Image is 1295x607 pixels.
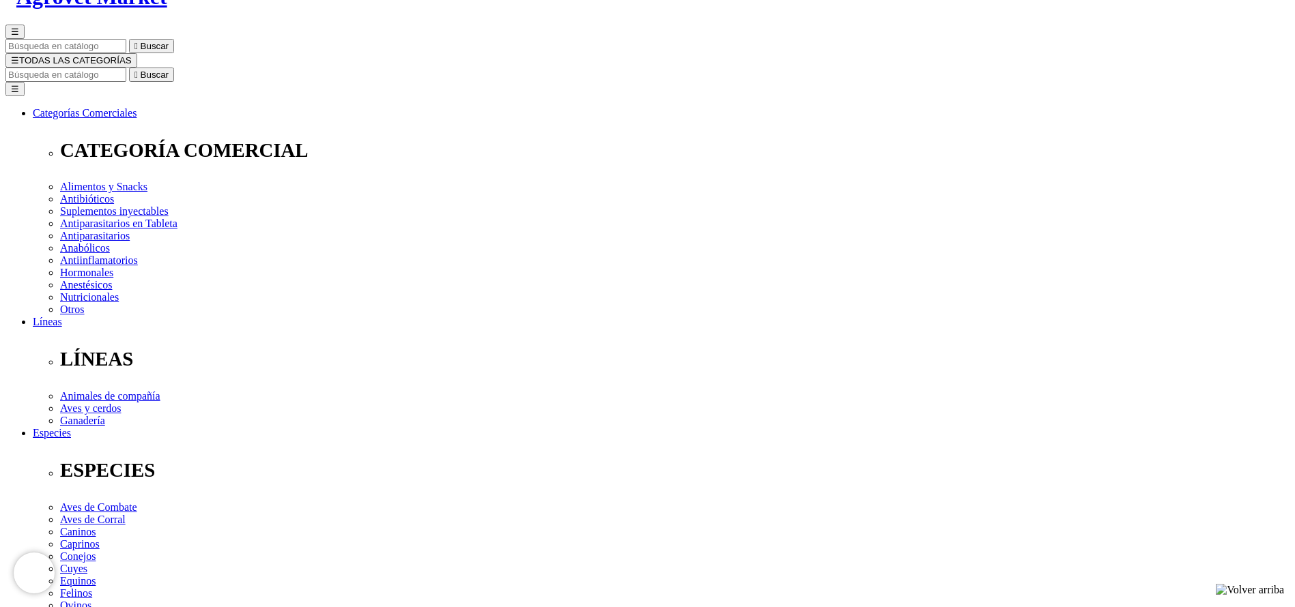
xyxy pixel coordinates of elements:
[33,107,137,119] a: Categorías Comerciales
[5,68,126,82] input: Buscar
[60,267,113,278] a: Hormonales
[33,316,62,327] a: Líneas
[60,348,1290,370] p: LÍNEAS
[11,27,19,37] span: ☰
[5,25,25,39] button: ☰
[5,53,137,68] button: ☰TODAS LAS CATEGORÍAS
[60,230,130,241] a: Antiparasitarios
[60,563,87,574] a: Cuyes
[60,415,105,426] a: Ganadería
[60,402,121,414] a: Aves y cerdos
[60,514,126,525] a: Aves de Corral
[60,538,100,550] a: Caprinos
[60,550,96,562] a: Conejos
[141,41,169,51] span: Buscar
[129,68,174,82] button:  Buscar
[14,552,55,593] iframe: Brevo live chat
[60,303,85,315] a: Otros
[60,254,138,266] a: Antiinflamatorios
[11,55,19,65] span: ☰
[60,193,114,205] a: Antibióticos
[1216,584,1284,596] img: Volver arriba
[60,526,96,537] a: Caninos
[60,575,96,587] a: Equinos
[60,587,92,599] a: Felinos
[60,205,169,217] a: Suplementos inyectables
[134,70,138,80] i: 
[5,39,126,53] input: Buscar
[60,390,160,402] a: Animales de compañía
[129,39,174,53] button:  Buscar
[60,279,112,291] a: Anestésicos
[60,181,147,192] a: Alimentos y Snacks
[60,291,119,303] a: Nutricionales
[141,70,169,80] span: Buscar
[60,501,137,513] a: Aves de Combate
[60,242,110,254] a: Anabólicos
[60,459,1290,482] p: ESPECIES
[5,82,25,96] button: ☰
[33,427,71,439] a: Especies
[60,218,177,229] a: Antiparasitarios en Tableta
[60,139,1290,162] p: CATEGORÍA COMERCIAL
[134,41,138,51] i: 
